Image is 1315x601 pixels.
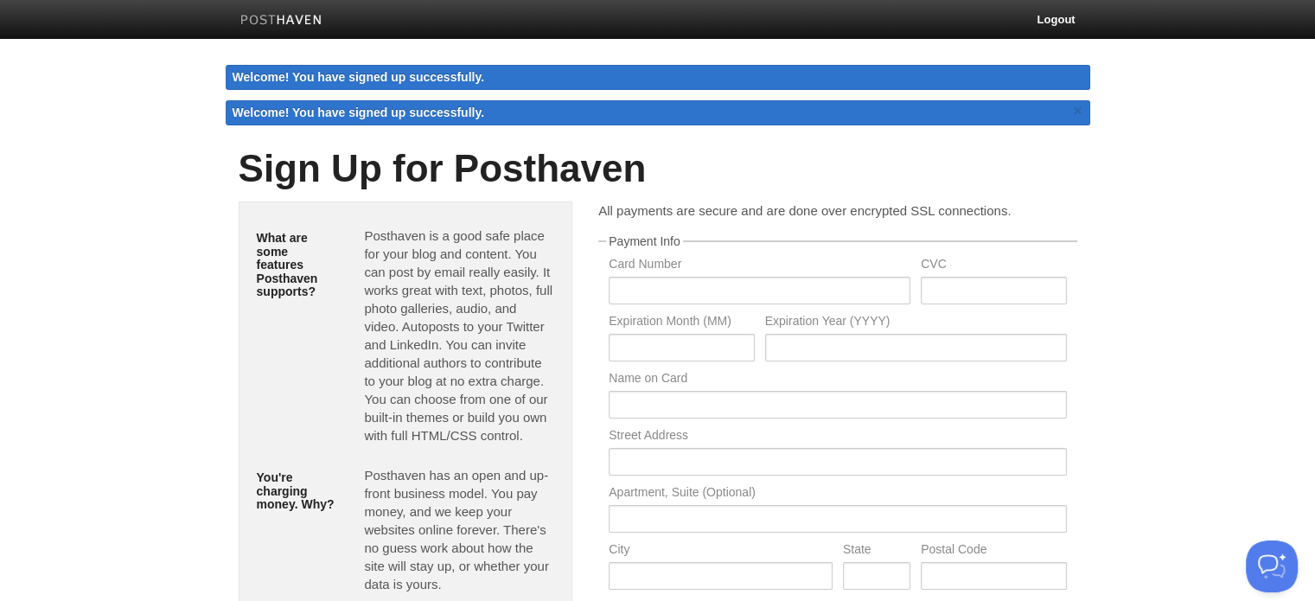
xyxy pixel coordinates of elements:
[765,315,1067,331] label: Expiration Year (YYYY)
[226,65,1090,90] div: Welcome! You have signed up successfully.
[239,148,1077,189] h1: Sign Up for Posthaven
[1070,100,1086,122] a: ×
[609,543,833,559] label: City
[598,201,1076,220] p: All payments are secure and are done over encrypted SSL connections.
[609,258,910,274] label: Card Number
[1246,540,1298,592] iframe: Help Scout Beacon - Open
[609,486,1066,502] label: Apartment, Suite (Optional)
[257,471,339,511] h5: You're charging money. Why?
[609,372,1066,388] label: Name on Card
[843,543,910,559] label: State
[921,258,1066,274] label: CVC
[364,227,554,444] p: Posthaven is a good safe place for your blog and content. You can post by email really easily. It...
[606,235,683,247] legend: Payment Info
[233,105,485,119] span: Welcome! You have signed up successfully.
[257,232,339,298] h5: What are some features Posthaven supports?
[364,466,554,593] p: Posthaven has an open and up-front business model. You pay money, and we keep your websites onlin...
[609,315,754,331] label: Expiration Month (MM)
[609,429,1066,445] label: Street Address
[240,15,322,28] img: Posthaven-bar
[921,543,1066,559] label: Postal Code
